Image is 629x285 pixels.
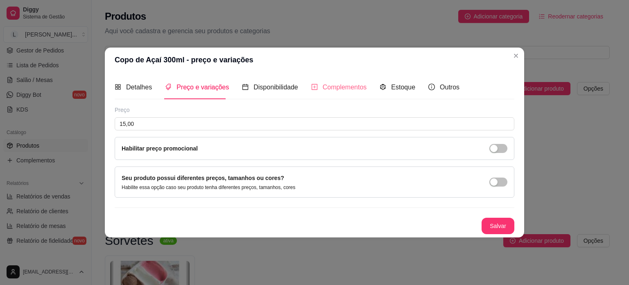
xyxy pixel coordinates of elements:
span: Complementos [323,84,367,91]
span: tags [165,84,172,90]
span: Outros [440,84,459,91]
p: Habilite essa opção caso seu produto tenha diferentes preços, tamanhos, cores [122,184,295,191]
span: plus-square [311,84,318,90]
label: Habilitar preço promocional [122,145,198,152]
button: Close [509,49,523,62]
span: info-circle [428,84,435,90]
div: Preço [115,106,514,114]
header: Copo de Açaí 300ml - preço e variações [105,48,524,72]
span: Disponibilidade [253,84,298,91]
input: Ex.: R$12,99 [115,117,514,130]
span: Detalhes [126,84,152,91]
span: Preço e variações [176,84,229,91]
span: calendar [242,84,249,90]
span: Estoque [391,84,415,91]
label: Seu produto possui diferentes preços, tamanhos ou cores? [122,175,284,181]
span: appstore [115,84,121,90]
span: code-sandbox [380,84,386,90]
button: Salvar [482,218,514,234]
